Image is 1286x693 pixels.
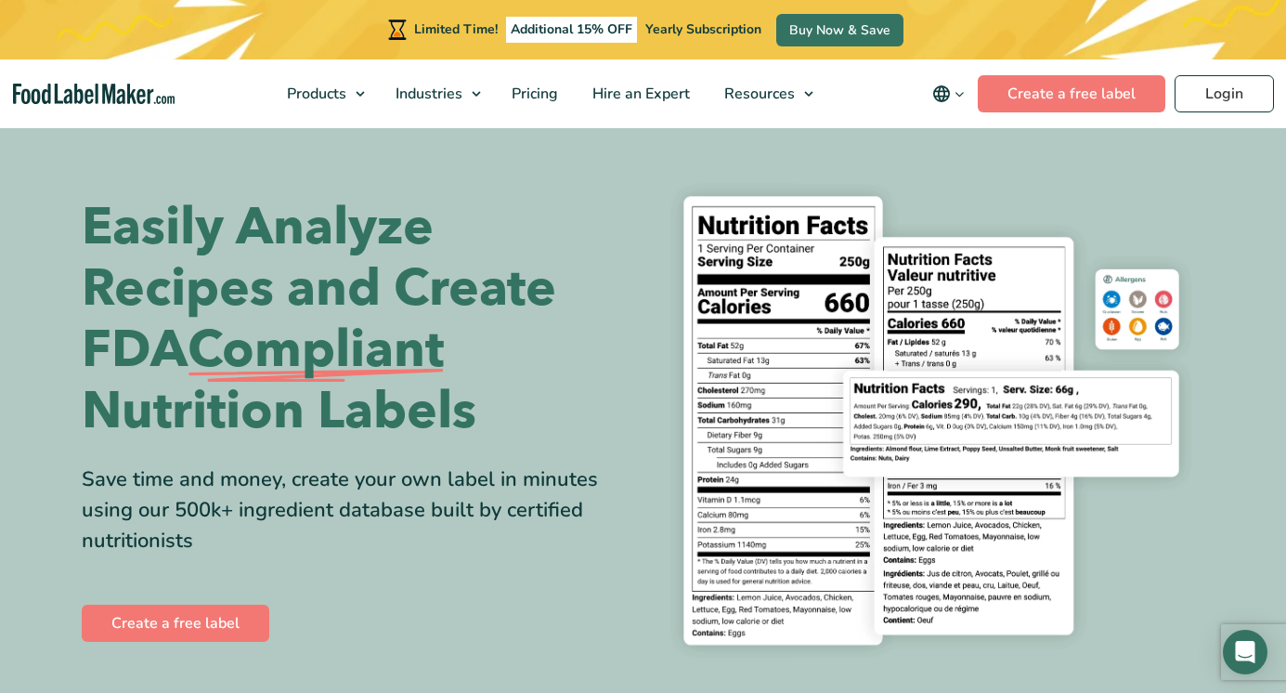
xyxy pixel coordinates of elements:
span: Hire an Expert [587,84,692,104]
a: Hire an Expert [576,59,703,128]
span: Resources [719,84,797,104]
span: Industries [390,84,464,104]
a: Create a free label [82,605,269,642]
a: Industries [379,59,490,128]
a: Login [1175,75,1274,112]
a: Resources [708,59,823,128]
span: Limited Time! [414,20,498,38]
a: Products [270,59,374,128]
span: Additional 15% OFF [506,17,637,43]
div: Save time and money, create your own label in minutes using our 500k+ ingredient database built b... [82,464,630,556]
span: Products [281,84,348,104]
a: Create a free label [978,75,1165,112]
span: Pricing [506,84,560,104]
span: Yearly Subscription [645,20,761,38]
a: Pricing [495,59,571,128]
span: Compliant [188,320,444,381]
div: Open Intercom Messenger [1223,630,1267,674]
h1: Easily Analyze Recipes and Create FDA Nutrition Labels [82,197,630,442]
a: Buy Now & Save [776,14,903,46]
